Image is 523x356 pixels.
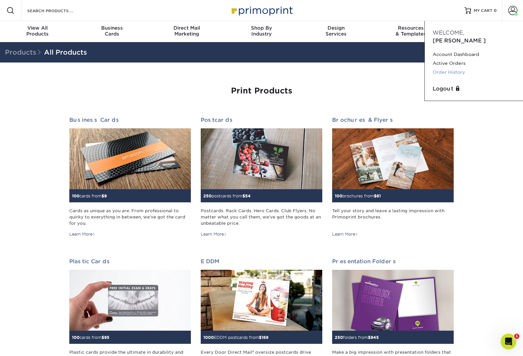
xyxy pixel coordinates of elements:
input: SEARCH PRODUCTS..... [27,7,91,14]
span: 9 [104,193,107,198]
div: Learn More [69,231,95,237]
h2: Business Cards [69,117,191,123]
a: Shop ByIndustry [224,21,299,42]
div: Cards [75,25,149,37]
span: 945 [371,335,379,340]
small: EDDM postcards from [203,335,268,340]
h2: Postcards [201,117,322,123]
img: Primoprint [229,3,294,17]
a: Order History [433,68,515,77]
a: Account Dashboard [433,50,515,59]
img: EDDM [201,270,322,331]
small: folders from [335,335,379,340]
span: 95 [104,335,109,340]
span: Direct Mail [149,25,224,31]
span: $ [242,193,245,198]
h2: EDDM [201,258,322,265]
img: Postcards [201,128,322,189]
div: Services [299,25,374,37]
span: Design [299,25,374,31]
div: & Templates [374,25,448,37]
div: Postcards. Rack Cards. Hero Cards. Club Flyers. No matter what you call them, we've got the goods... [201,208,322,227]
h2: Plastic Cards [69,258,191,265]
small: postcards from [203,193,251,198]
div: Learn More [332,231,358,237]
h1: Print Products [69,86,454,96]
span: 1000 [203,335,214,340]
a: Brochures & Flyers 100brochures from$61 Tell your story and leave a lasting impression with Primo... [332,117,454,237]
a: Business Cards 100cards from$9 Cards as unique as you are. From professional to quirky to everyth... [69,117,191,237]
h2: Presentation Folders [332,258,454,265]
span: Shop By [224,25,299,31]
img: Presentation Folders [332,270,454,331]
a: DesignServices [299,21,374,42]
div: Learn More [201,231,227,237]
small: cards from [72,335,109,340]
h2: Brochures & Flyers [332,117,454,123]
a: Logout [433,85,515,93]
span: $ [374,193,376,198]
a: Active Orders [433,59,515,68]
span: 54 [245,193,251,198]
span: $ [259,335,261,340]
span: Resources [374,25,448,31]
span: 61 [376,193,381,198]
div: Tell your story and leave a lasting impression with Primoprint brochures. [332,208,454,227]
div: Industry [224,25,299,37]
img: Brochures & Flyers [332,128,454,189]
a: Direct MailMarketing [149,21,224,42]
span: MY CART [474,8,492,13]
span: 1 [514,334,519,339]
img: Business Cards [69,128,191,189]
span: 0 [494,8,497,13]
span: 100 [72,335,80,340]
a: All Products [44,48,87,56]
span: [PERSON_NAME] [433,38,486,44]
span: 100 [335,193,342,198]
span: Welcome, [433,30,464,36]
span: 100 [72,193,80,198]
small: brochures from [335,193,381,198]
span: 169 [261,335,268,340]
a: BusinessCards [75,21,149,42]
img: Plastic Cards [69,270,191,331]
iframe: Intercom live chat [501,334,516,349]
small: cards from [72,193,107,198]
span: $ [102,193,104,198]
div: Cards as unique as you are. From professional to quirky to everything in between, we've got the c... [69,208,191,227]
span: Products [5,48,44,56]
span: Business [75,25,149,31]
a: Resources& Templates [374,21,448,42]
span: 250 [335,335,343,340]
a: Postcards 250postcards from$54 Postcards. Rack Cards. Hero Cards. Club Flyers. No matter what you... [201,117,322,237]
span: $ [102,335,104,340]
span: $ [368,335,371,340]
div: Marketing [149,25,224,37]
span: 250 [203,193,212,198]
